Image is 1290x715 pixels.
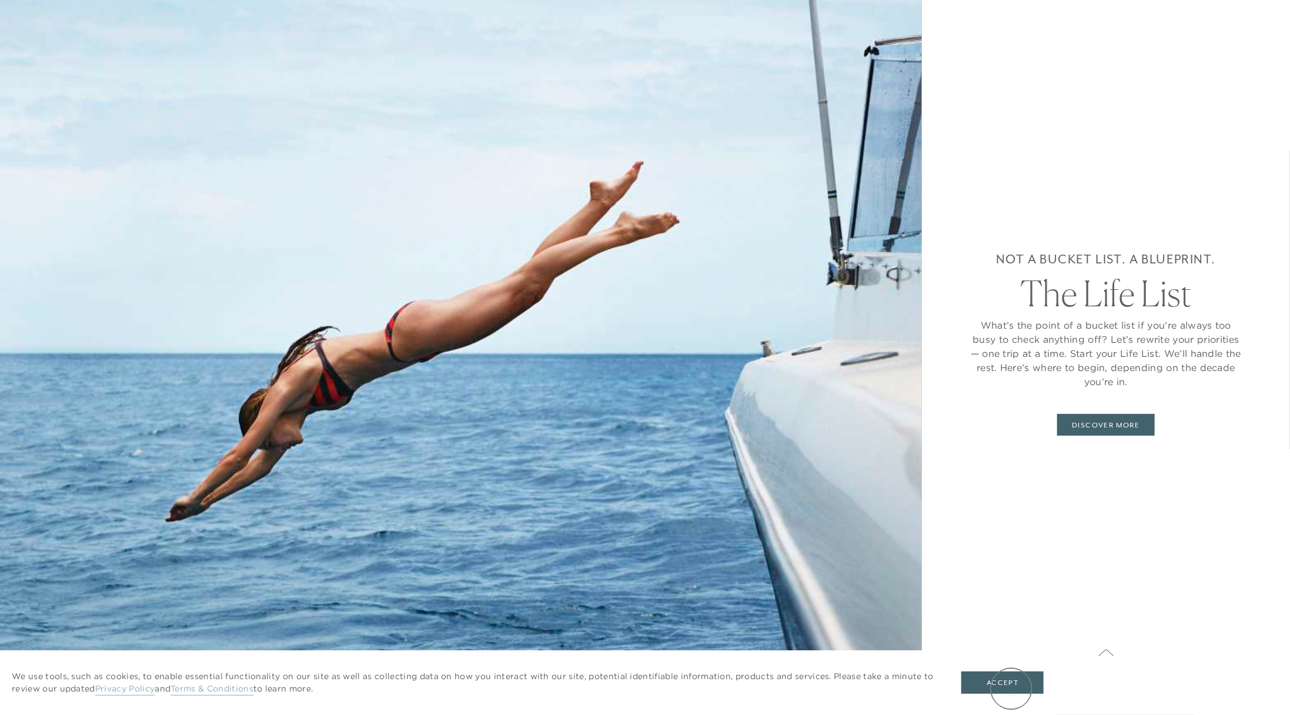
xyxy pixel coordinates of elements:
h6: Not a bucket list. A blueprint. [996,250,1215,269]
p: What’s the point of a bucket list if you’re always too busy to check anything off? Let’s rewrite ... [969,318,1243,389]
a: Terms & Conditions [171,683,253,696]
h2: The Life List [1020,276,1192,311]
a: Privacy Policy [95,683,155,696]
a: DISCOVER MORE [1057,414,1154,436]
p: We use tools, such as cookies, to enable essential functionality on our site as well as collectin... [12,670,938,695]
button: Accept [961,671,1044,694]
